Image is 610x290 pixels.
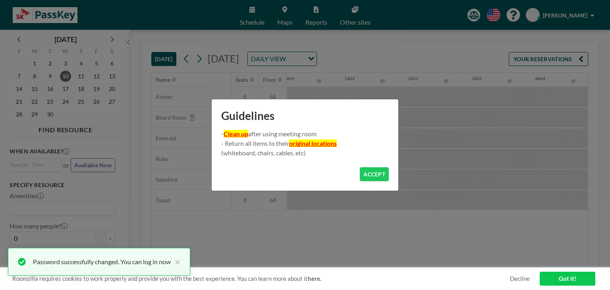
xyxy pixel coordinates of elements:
u: original locations [289,139,337,147]
div: Password successfully changed. You can log in now [33,257,171,267]
p: ㅤ(whiteboard, chairs, cables, etc) [221,148,389,158]
p: - after using meeting room [221,129,389,139]
a: Got it! [540,272,595,286]
h1: Guidelines [212,99,398,129]
button: ACCEPT [360,167,389,181]
p: - Return all items to their [221,139,389,148]
span: Roomzilla requires cookies to work properly and provide you with the best experience. You can lea... [12,275,510,282]
a: Decline [510,275,530,282]
a: here. [308,275,321,282]
button: close [171,257,180,267]
u: Clean up [224,130,248,137]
